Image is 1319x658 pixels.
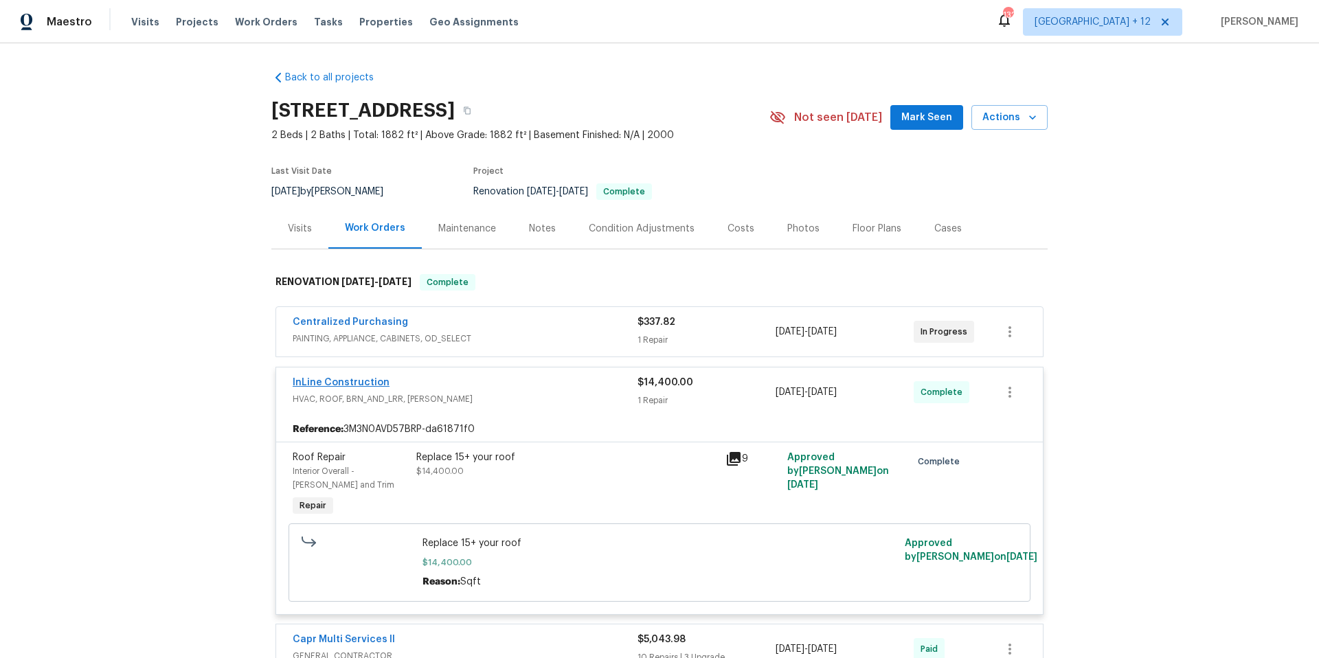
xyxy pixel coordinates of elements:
span: Visits [131,15,159,29]
span: [DATE] [1006,552,1037,562]
span: Work Orders [235,15,297,29]
span: Properties [359,15,413,29]
span: - [776,385,837,399]
span: Mark Seen [901,109,952,126]
button: Copy Address [455,98,480,123]
span: [DATE] [341,277,374,286]
span: Complete [421,275,474,289]
span: [DATE] [808,327,837,337]
span: Approved by [PERSON_NAME] on [905,538,1037,562]
a: Centralized Purchasing [293,317,408,327]
div: 132 [1003,8,1013,22]
span: [DATE] [379,277,412,286]
div: by [PERSON_NAME] [271,183,400,200]
div: 1 Repair [638,333,776,347]
span: [DATE] [776,644,804,654]
span: [DATE] [271,187,300,196]
span: Complete [598,188,651,196]
span: Geo Assignments [429,15,519,29]
span: Renovation [473,187,652,196]
span: [DATE] [808,387,837,397]
span: Last Visit Date [271,167,332,175]
a: Capr Multi Services ll [293,635,395,644]
div: Photos [787,222,820,236]
div: 3M3N0AVD57BRP-da61871f0 [276,417,1043,442]
span: [DATE] [776,387,804,397]
b: Reference: [293,422,343,436]
span: In Progress [921,325,973,339]
div: Floor Plans [853,222,901,236]
span: Maestro [47,15,92,29]
div: RENOVATION [DATE]-[DATE]Complete [271,260,1048,304]
span: [DATE] [808,644,837,654]
span: Tasks [314,17,343,27]
button: Mark Seen [890,105,963,131]
span: Not seen [DATE] [794,111,882,124]
span: PAINTING, APPLIANCE, CABINETS, OD_SELECT [293,332,638,345]
span: [DATE] [787,480,818,490]
div: Replace 15+ your roof [416,451,717,464]
span: [DATE] [776,327,804,337]
button: Actions [971,105,1048,131]
div: Notes [529,222,556,236]
span: Replace 15+ your roof [422,536,897,550]
div: Costs [728,222,754,236]
span: [GEOGRAPHIC_DATA] + 12 [1035,15,1151,29]
span: $5,043.98 [638,635,686,644]
span: - [341,277,412,286]
div: Maintenance [438,222,496,236]
div: Condition Adjustments [589,222,695,236]
span: Sqft [460,577,481,587]
span: HVAC, ROOF, BRN_AND_LRR, [PERSON_NAME] [293,392,638,406]
span: Complete [918,455,965,468]
div: Cases [934,222,962,236]
span: Actions [982,109,1037,126]
div: Work Orders [345,221,405,235]
div: Visits [288,222,312,236]
span: - [776,642,837,656]
span: 2 Beds | 2 Baths | Total: 1882 ft² | Above Grade: 1882 ft² | Basement Finished: N/A | 2000 [271,128,769,142]
span: Paid [921,642,943,656]
span: Roof Repair [293,453,346,462]
h2: [STREET_ADDRESS] [271,104,455,117]
span: - [776,325,837,339]
a: InLine Construction [293,378,390,387]
span: Complete [921,385,968,399]
span: $14,400.00 [638,378,693,387]
div: 1 Repair [638,394,776,407]
span: $14,400.00 [416,467,464,475]
span: Interior Overall - [PERSON_NAME] and Trim [293,467,394,489]
span: Project [473,167,504,175]
span: $337.82 [638,317,675,327]
span: [PERSON_NAME] [1215,15,1298,29]
div: 9 [725,451,779,467]
span: $14,400.00 [422,556,897,569]
h6: RENOVATION [275,274,412,291]
span: Projects [176,15,218,29]
span: Repair [294,499,332,512]
span: Reason: [422,577,460,587]
span: [DATE] [527,187,556,196]
span: - [527,187,588,196]
span: [DATE] [559,187,588,196]
a: Back to all projects [271,71,403,84]
span: Approved by [PERSON_NAME] on [787,453,889,490]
